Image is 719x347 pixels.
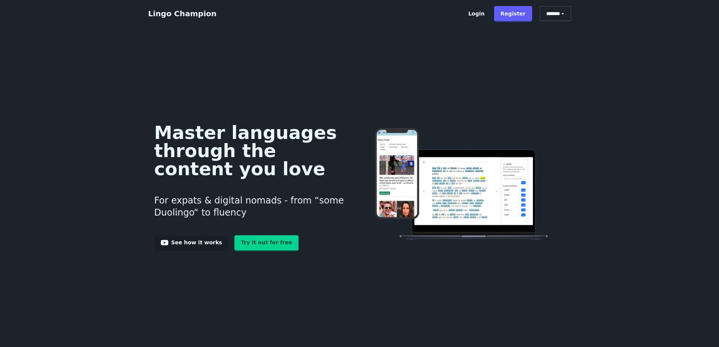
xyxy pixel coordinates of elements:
[154,123,348,178] h1: Master languages through the content you love
[148,9,217,18] a: Lingo Champion
[154,185,348,228] h3: For expats & digital nomads - from “some Duolingo“ to fluency
[494,6,532,21] a: Register
[462,6,491,21] a: Login
[234,235,299,250] a: Try it out for free
[154,235,229,250] a: See how it works
[360,128,565,241] img: Learn languages online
